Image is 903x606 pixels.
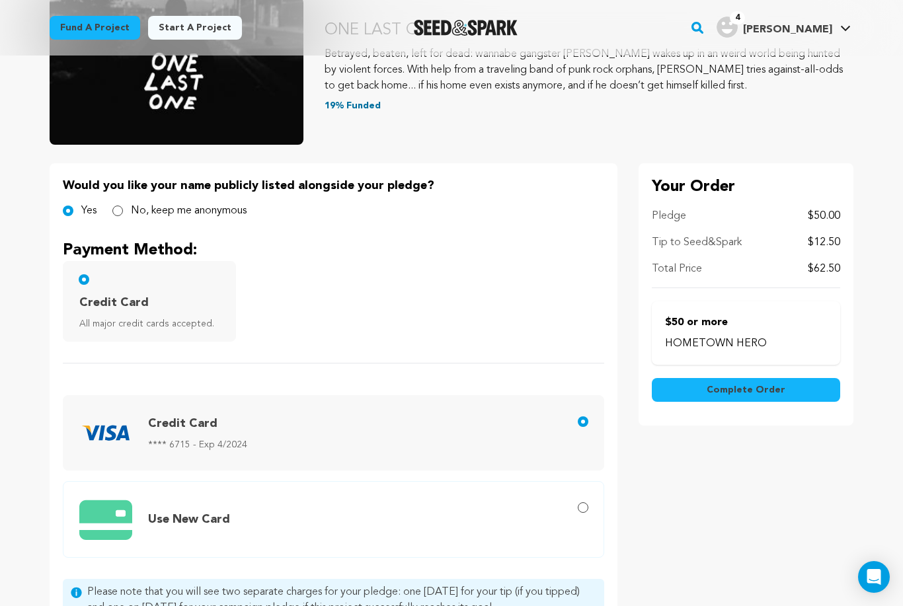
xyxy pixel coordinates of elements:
button: Complete Order [652,378,840,402]
p: Betrayed, beaten, left for dead: wannabe gangster [PERSON_NAME] wakes up in an weird world being ... [325,46,853,94]
p: 19% Funded [325,99,853,112]
span: [PERSON_NAME] [743,24,832,35]
a: Seed&Spark Homepage [414,20,518,36]
p: $62.50 [808,261,840,277]
span: Credit Card [79,293,149,312]
span: **** 6715 - Exp 4/2024 [148,438,247,451]
a: Jeffrey R.'s Profile [714,14,853,38]
img: Seed&Spark Logo Dark Mode [414,20,518,36]
img: credit card icons [79,492,132,547]
p: Pledge [652,208,686,224]
p: $12.50 [808,235,840,250]
a: Fund a project [50,16,140,40]
span: Use New Card [148,513,230,525]
div: Jeffrey R.'s Profile [717,17,832,38]
p: $50 or more [665,315,827,330]
span: All major credit cards accepted. [79,317,225,330]
p: Would you like your name publicly listed alongside your pledge? [63,176,604,195]
p: Total Price [652,261,702,277]
a: Start a project [148,16,242,40]
span: 4 [730,11,745,24]
p: Tip to Seed&Spark [652,235,742,250]
p: HOMETOWN HERO [665,336,827,352]
img: user.png [717,17,738,38]
label: Yes [81,203,97,219]
p: Your Order [652,176,840,198]
span: Complete Order [707,383,785,397]
p: $50.00 [808,208,840,224]
div: Open Intercom Messenger [858,561,890,593]
img: Visa icons [79,406,132,459]
span: Credit Card [148,418,217,430]
p: Payment Method: [63,240,604,261]
label: No, keep me anonymous [131,203,247,219]
span: Jeffrey R.'s Profile [714,14,853,42]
